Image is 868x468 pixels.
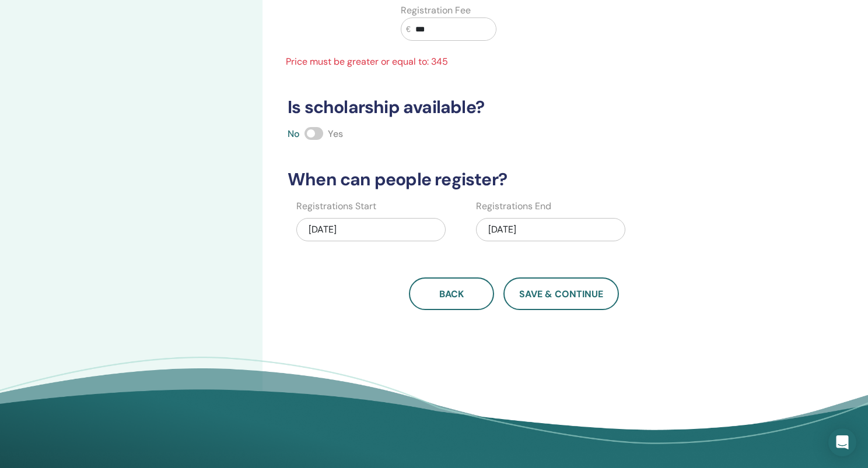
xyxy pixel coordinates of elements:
[296,218,446,241] div: [DATE]
[279,55,505,69] span: Price must be greater or equal to: 345
[406,23,411,36] span: €
[296,199,376,213] label: Registrations Start
[281,97,747,118] h3: Is scholarship available?
[439,288,464,300] span: Back
[281,169,747,190] h3: When can people register?
[409,277,494,310] button: Back
[401,3,471,17] label: Registration Fee
[476,218,625,241] div: [DATE]
[476,199,551,213] label: Registrations End
[503,277,619,310] button: Save & Continue
[288,128,300,140] span: No
[328,128,343,140] span: Yes
[519,288,603,300] span: Save & Continue
[828,428,856,456] div: Open Intercom Messenger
